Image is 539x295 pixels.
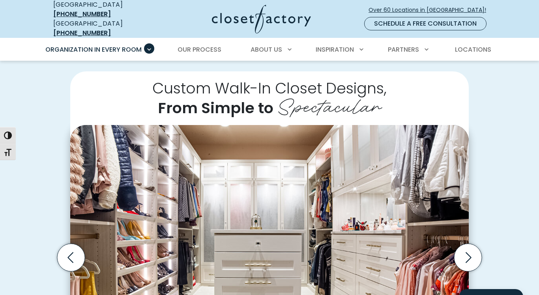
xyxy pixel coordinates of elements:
[53,19,150,38] div: [GEOGRAPHIC_DATA]
[53,28,111,37] a: [PHONE_NUMBER]
[54,241,88,274] button: Previous slide
[369,6,492,14] span: Over 60 Locations in [GEOGRAPHIC_DATA]!
[158,97,273,118] span: From Simple to
[152,78,387,99] span: Custom Walk-In Closet Designs,
[53,9,111,19] a: [PHONE_NUMBER]
[388,45,419,54] span: Partners
[368,3,493,17] a: Over 60 Locations in [GEOGRAPHIC_DATA]!
[251,45,282,54] span: About Us
[451,241,485,274] button: Next slide
[45,45,142,54] span: Organization in Every Room
[277,89,382,119] span: Spectacular
[212,5,311,34] img: Closet Factory Logo
[364,17,487,30] a: Schedule a Free Consultation
[40,39,499,61] nav: Primary Menu
[316,45,354,54] span: Inspiration
[178,45,221,54] span: Our Process
[455,45,491,54] span: Locations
